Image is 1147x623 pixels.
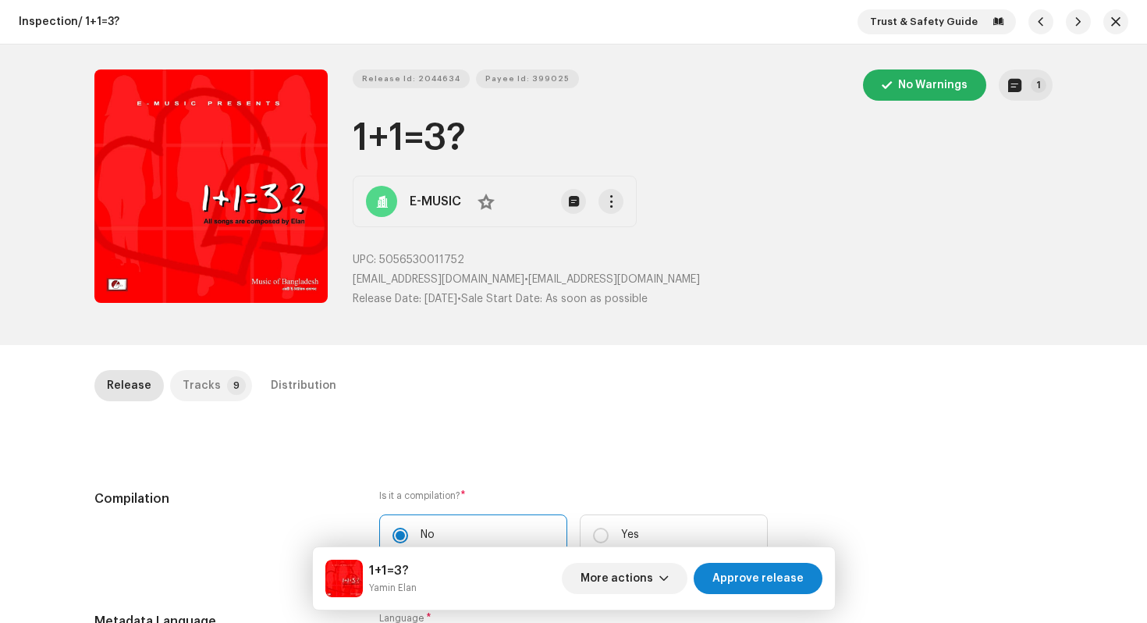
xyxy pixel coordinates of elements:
label: Is it a compilation? [379,489,768,502]
h1: 1+1=3? [353,113,1053,163]
span: Payee Id: 399025 [485,63,570,94]
small: 1+1=3? [369,580,417,596]
span: • [353,294,461,304]
div: Distribution [271,370,336,401]
span: As soon as possible [545,294,648,304]
span: UPC: [353,255,376,265]
button: Approve release [694,563,822,594]
span: [DATE] [424,294,457,304]
p-badge: 1 [1031,77,1046,93]
span: [EMAIL_ADDRESS][DOMAIN_NAME] [353,274,524,285]
p: Yes [621,527,639,543]
button: Payee Id: 399025 [476,69,579,88]
p: • [353,272,1053,288]
span: Sale Start Date: [461,294,542,304]
span: [EMAIL_ADDRESS][DOMAIN_NAME] [528,274,700,285]
span: More actions [581,563,653,594]
img: f2df0cfe-51a7-44cc-933b-228ac52a486e [325,560,363,597]
h5: Compilation [94,489,354,508]
span: 5056530011752 [379,255,464,265]
h5: 1+1=3? [369,561,417,580]
span: Release Id: 2044634 [362,63,460,94]
button: 1 [999,69,1053,101]
p: No [421,527,435,543]
strong: E-MUSIC [410,192,461,211]
button: Release Id: 2044634 [353,69,470,88]
span: Approve release [712,563,804,594]
span: Release Date: [353,294,421,304]
button: More actions [562,563,687,594]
